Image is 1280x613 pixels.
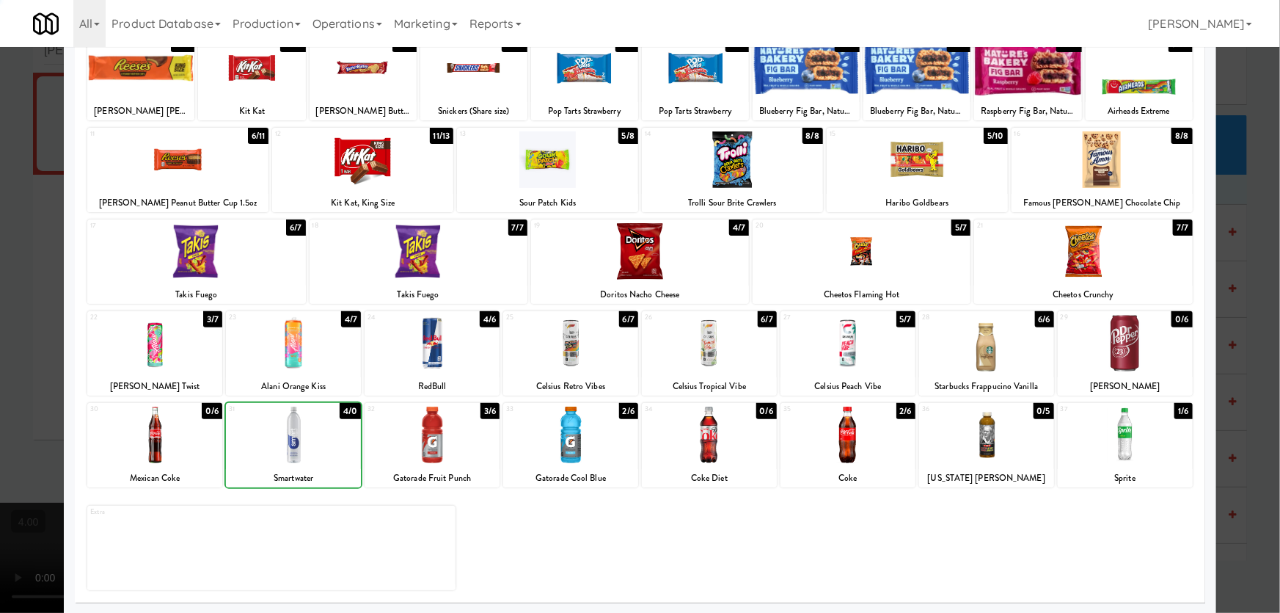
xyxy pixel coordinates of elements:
div: 12 [275,128,362,140]
div: Takis Fuego [310,286,527,304]
div: 16 [1014,128,1102,140]
div: 275/7Celsius Peach Vibe [780,311,915,396]
div: Trolli Sour Brite Crawlers [642,194,823,212]
div: Kit Kat, King Size [274,194,451,212]
div: 290/6[PERSON_NAME] [1058,311,1193,396]
div: Cheetos Crunchy [976,286,1190,304]
div: Pop Tarts Strawberry [644,102,747,120]
div: 14 [645,128,732,140]
div: 13 [460,128,547,140]
div: 2/6 [619,403,638,419]
div: Alani Orange Kiss [226,377,361,396]
div: 36 [922,403,987,416]
div: 0/6 [202,403,222,419]
div: Celsius Retro Vibes [503,377,638,396]
div: 29 [1061,311,1125,324]
div: Smartwater [228,469,359,487]
div: 311/12[PERSON_NAME] Butter Cookies [310,36,417,120]
div: 4/7 [341,311,361,327]
div: Takis Fuego [312,286,525,304]
div: 30 [90,403,155,416]
div: 266/7Celsius Tropical Vibe [642,311,777,396]
div: [US_STATE] [PERSON_NAME] [919,469,1054,487]
div: 1/6 [1174,403,1192,419]
div: 135/8Sour Patch Kids [457,128,638,212]
div: [PERSON_NAME] Twist [89,377,220,396]
div: 6/7 [286,220,305,236]
div: 332/6Gatorade Cool Blue [503,403,638,487]
div: 25 [506,311,571,324]
div: 116/11[PERSON_NAME] Peanut Butter Cup 1.5oz [87,128,268,212]
div: Mexican Coke [87,469,222,487]
div: Starbucks Frappucino Vanilla [919,377,1054,396]
div: 33 [506,403,571,416]
div: 712/12Blueberry Fig Bar, Nature's Bakery [753,36,860,120]
div: 31 [229,403,293,416]
div: Airheads Extreme [1088,102,1191,120]
div: 4/0 [340,403,361,419]
div: 21 [977,220,1083,232]
div: 17 [90,220,197,232]
div: 37 [1061,403,1125,416]
div: 194/7Doritos Nacho Cheese [531,220,749,304]
div: 11/13 [430,128,454,144]
div: Sprite [1058,469,1193,487]
div: 24 [367,311,432,324]
div: 176/7Takis Fuego [87,220,305,304]
div: 234/7Alani Orange Kiss [226,311,361,396]
div: Alani Orange Kiss [228,377,359,396]
div: Starbucks Frappucino Vanilla [921,377,1052,396]
div: 7/7 [1173,220,1192,236]
div: Gatorade Cool Blue [505,469,636,487]
div: 28 [922,311,987,324]
div: Doritos Nacho Cheese [531,286,749,304]
div: Famous [PERSON_NAME] Chocolate Chip [1012,194,1193,212]
div: 3/7 [203,311,222,327]
div: [PERSON_NAME] Peanut Butter Cup 1.5oz [87,194,268,212]
div: 34 [645,403,709,416]
div: Coke Diet [644,469,775,487]
div: 6/11 [248,128,268,144]
div: [PERSON_NAME] [PERSON_NAME] Size [87,102,194,120]
div: 2/6 [896,403,915,419]
div: Celsius Peach Vibe [780,377,915,396]
div: Gatorade Fruit Punch [367,469,497,487]
div: 4/7 [729,220,749,236]
div: [PERSON_NAME] Twist [87,377,222,396]
div: Haribo Goldbears [829,194,1006,212]
div: Kit Kat [200,102,303,120]
div: Snickers (Share size) [423,102,525,120]
div: 148/8Trolli Sour Brite Crawlers [642,128,823,212]
div: 187/7Takis Fuego [310,220,527,304]
div: [PERSON_NAME] Peanut Butter Cup 1.5oz [89,194,266,212]
div: 612/11Pop Tarts Strawberry [642,36,749,120]
div: Airheads Extreme [1086,102,1193,120]
div: Sour Patch Kids [459,194,636,212]
div: 23 [229,311,293,324]
div: RedBull [367,377,497,396]
div: 6/7 [758,311,777,327]
div: Smartwater [226,469,361,487]
div: 412/15Snickers (Share size) [420,36,527,120]
div: Pop Tarts Strawberry [642,102,749,120]
div: 20 [756,220,862,232]
div: Coke [783,469,913,487]
div: Trolli Sour Brite Crawlers [644,194,821,212]
div: 340/6Coke Diet [642,403,777,487]
div: Blueberry Fig Bar, Nature's Bakery [753,102,860,120]
div: 286/6Starbucks Frappucino Vanilla [919,311,1054,396]
div: 300/6Mexican Coke [87,403,222,487]
div: Haribo Goldbears [827,194,1008,212]
div: 5/7 [951,220,970,236]
div: 205/7Cheetos Flaming Hot [753,220,970,304]
div: Famous [PERSON_NAME] Chocolate Chip [1014,194,1191,212]
div: 22 [90,311,155,324]
div: Celsius Retro Vibes [505,377,636,396]
div: 360/5[US_STATE] [PERSON_NAME] [919,403,1054,487]
div: Sour Patch Kids [457,194,638,212]
div: 5/8 [618,128,638,144]
div: 5/10 [984,128,1007,144]
div: Cheetos Flaming Hot [753,286,970,304]
div: Kit Kat [198,102,305,120]
div: Cheetos Flaming Hot [755,286,968,304]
